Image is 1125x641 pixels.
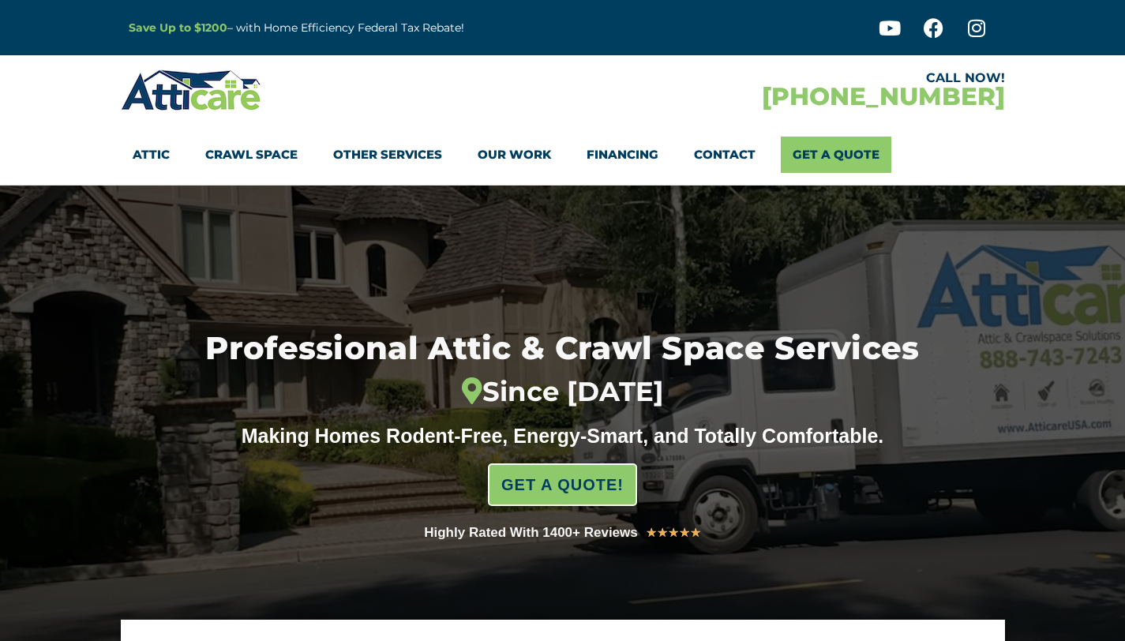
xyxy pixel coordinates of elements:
[668,523,679,543] i: ★
[501,469,624,500] span: GET A QUOTE!
[424,522,638,544] div: Highly Rated With 1400+ Reviews
[212,424,914,448] div: Making Homes Rodent-Free, Energy-Smart, and Totally Comfortable.
[133,376,993,408] div: Since [DATE]
[781,137,891,173] a: Get A Quote
[679,523,690,543] i: ★
[694,137,756,173] a: Contact
[563,72,1005,84] div: CALL NOW!
[133,332,993,408] h1: Professional Attic & Crawl Space Services
[129,21,227,35] a: Save Up to $1200
[129,19,640,37] p: – with Home Efficiency Federal Tax Rebate!
[646,523,701,543] div: 5/5
[205,137,298,173] a: Crawl Space
[488,463,637,506] a: GET A QUOTE!
[478,137,551,173] a: Our Work
[657,523,668,543] i: ★
[690,523,701,543] i: ★
[133,137,170,173] a: Attic
[333,137,442,173] a: Other Services
[587,137,658,173] a: Financing
[133,137,993,173] nav: Menu
[646,523,657,543] i: ★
